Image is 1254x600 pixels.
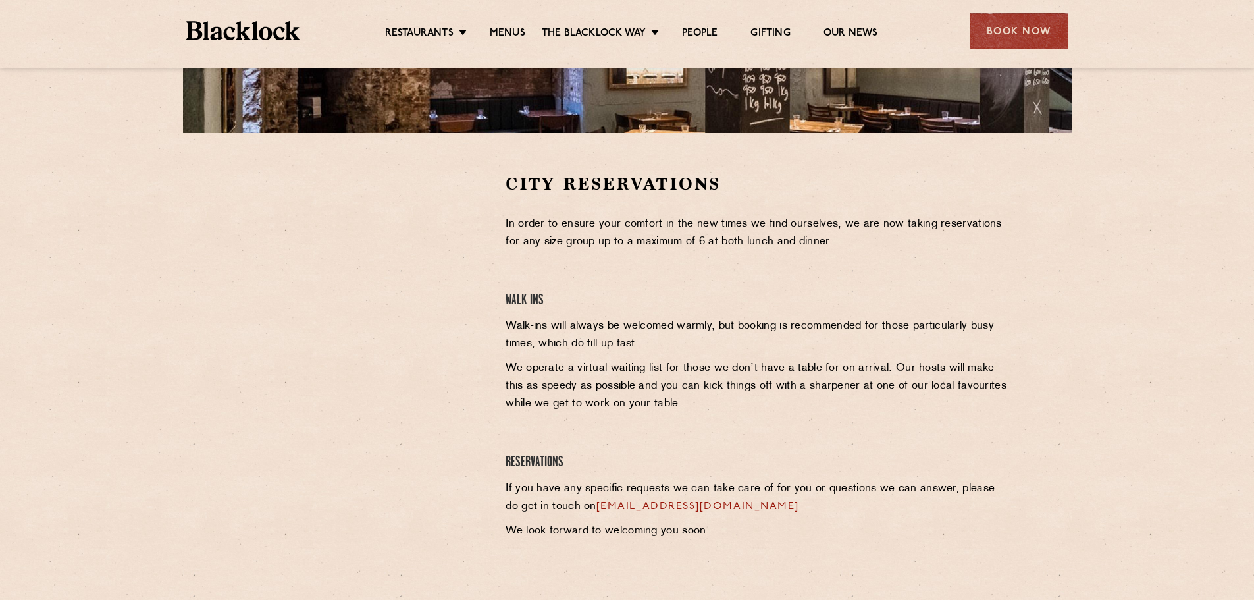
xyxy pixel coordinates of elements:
[823,27,878,41] a: Our News
[506,454,1010,472] h4: Reservations
[682,27,718,41] a: People
[506,173,1010,196] h2: City Reservations
[506,522,1010,540] p: We look forward to welcoming you soon.
[596,501,799,512] a: [EMAIL_ADDRESS][DOMAIN_NAME]
[291,173,438,371] iframe: OpenTable make booking widget
[490,27,525,41] a: Menus
[506,360,1010,413] p: We operate a virtual waiting list for those we don’t have a table for on arrival. Our hosts will ...
[506,215,1010,251] p: In order to ensure your comfort in the new times we find ourselves, we are now taking reservation...
[970,13,1068,49] div: Book Now
[506,317,1010,353] p: Walk-ins will always be welcomed warmly, but booking is recommended for those particularly busy t...
[542,27,646,41] a: The Blacklock Way
[506,480,1010,516] p: If you have any specific requests we can take care of for you or questions we can answer, please ...
[506,292,1010,310] h4: Walk Ins
[186,21,300,40] img: BL_Textured_Logo-footer-cropped.svg
[750,27,790,41] a: Gifting
[385,27,454,41] a: Restaurants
